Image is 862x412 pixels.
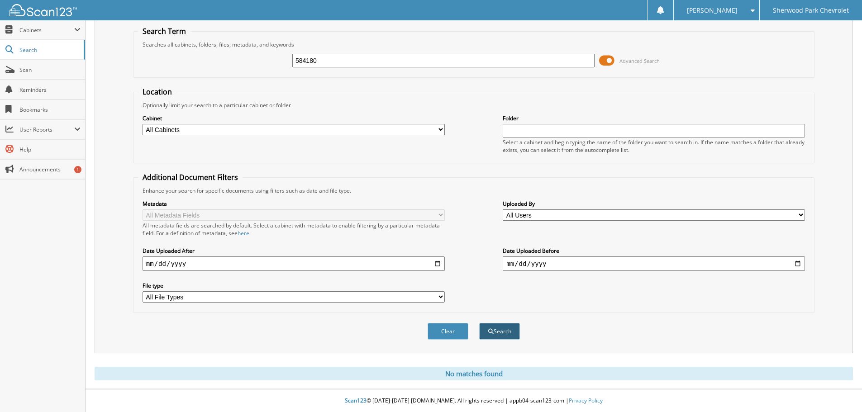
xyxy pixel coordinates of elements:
span: Reminders [19,86,81,94]
label: Date Uploaded After [143,247,445,255]
div: No matches found [95,367,853,380]
div: Searches all cabinets, folders, files, metadata, and keywords [138,41,810,48]
span: Search [19,46,79,54]
span: Cabinets [19,26,74,34]
div: Select a cabinet and begin typing the name of the folder you want to search in. If the name match... [503,138,805,154]
label: Cabinet [143,114,445,122]
span: Bookmarks [19,106,81,114]
input: start [143,256,445,271]
span: Sherwood Park Chevrolet [773,8,849,13]
button: Clear [428,323,468,340]
button: Search [479,323,520,340]
legend: Search Term [138,26,190,36]
legend: Additional Document Filters [138,172,243,182]
a: Privacy Policy [569,397,603,404]
span: Scan [19,66,81,74]
span: Scan123 [345,397,367,404]
input: end [503,256,805,271]
label: Folder [503,114,805,122]
span: User Reports [19,126,74,133]
span: Announcements [19,166,81,173]
label: Uploaded By [503,200,805,208]
div: All metadata fields are searched by default. Select a cabinet with metadata to enable filtering b... [143,222,445,237]
div: Optionally limit your search to a particular cabinet or folder [138,101,810,109]
label: File type [143,282,445,289]
span: Help [19,146,81,153]
div: Enhance your search for specific documents using filters such as date and file type. [138,187,810,194]
img: scan123-logo-white.svg [9,4,77,16]
legend: Location [138,87,176,97]
div: 1 [74,166,81,173]
span: [PERSON_NAME] [687,8,738,13]
div: © [DATE]-[DATE] [DOMAIN_NAME]. All rights reserved | appb04-scan123-com | [86,390,862,412]
label: Metadata [143,200,445,208]
a: here [238,229,249,237]
span: Advanced Search [619,57,660,64]
label: Date Uploaded Before [503,247,805,255]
